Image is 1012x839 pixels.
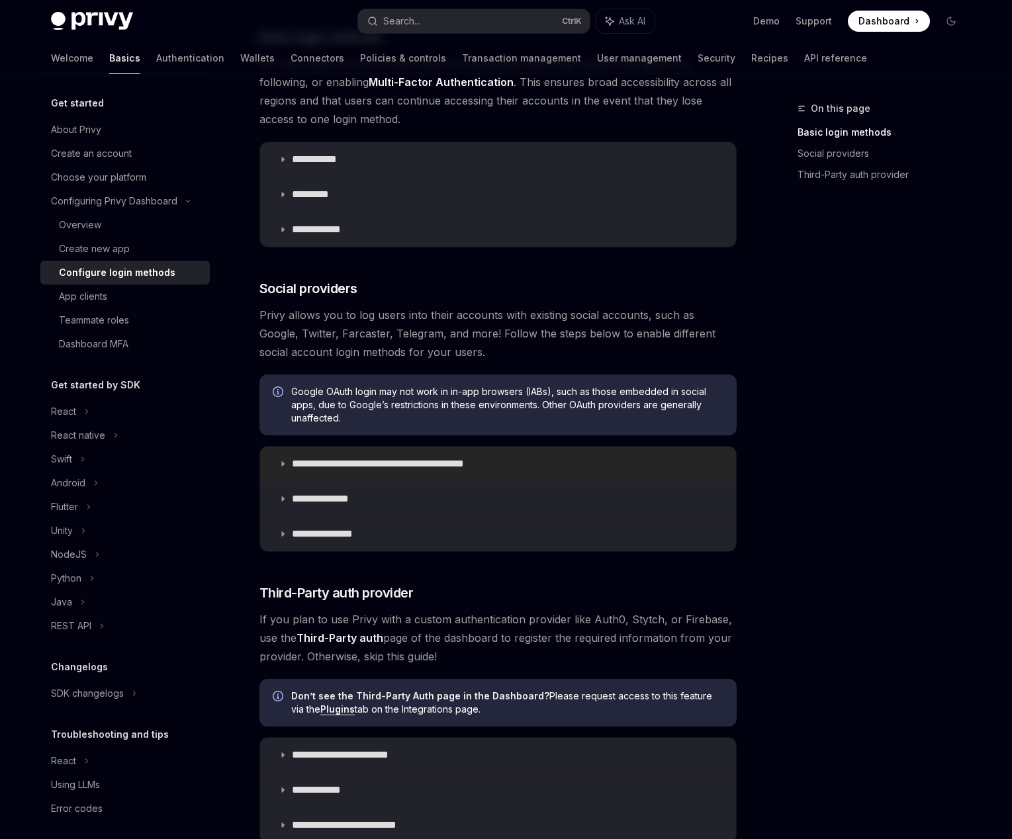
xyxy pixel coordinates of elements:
[51,377,140,393] h5: Get started by SDK
[40,285,210,308] a: App clients
[698,42,735,74] a: Security
[40,118,210,142] a: About Privy
[753,15,780,28] a: Demo
[811,101,870,116] span: On this page
[40,261,210,285] a: Configure login methods
[848,11,930,32] a: Dashboard
[798,143,972,164] a: Social providers
[40,797,210,820] a: Error codes
[462,42,581,74] a: Transaction management
[619,15,645,28] span: Ask AI
[360,42,446,74] a: Policies & controls
[59,217,101,233] div: Overview
[51,547,87,562] div: NodeJS
[40,308,210,332] a: Teammate roles
[40,773,210,797] a: Using LLMs
[240,42,275,74] a: Wallets
[51,618,91,634] div: REST API
[51,753,76,769] div: React
[51,499,78,515] div: Flutter
[259,54,737,128] span: For most apps, we recommend either including alternative login options alongside the following, o...
[109,42,140,74] a: Basics
[320,703,355,715] a: Plugins
[156,42,224,74] a: Authentication
[383,13,420,29] div: Search...
[291,42,344,74] a: Connectors
[59,312,129,328] div: Teammate roles
[51,659,108,675] h5: Changelogs
[51,427,105,443] div: React native
[597,42,682,74] a: User management
[51,169,146,185] div: Choose your platform
[798,164,972,185] a: Third-Party auth provider
[51,777,100,793] div: Using LLMs
[59,265,175,281] div: Configure login methods
[596,9,655,33] button: Ask AI
[51,12,133,30] img: dark logo
[259,610,737,666] span: If you plan to use Privy with a custom authentication provider like Auth0, Stytch, or Firebase, u...
[51,193,177,209] div: Configuring Privy Dashboard
[259,306,737,361] span: Privy allows you to log users into their accounts with existing social accounts, such as Google, ...
[259,279,357,298] span: Social providers
[51,122,101,138] div: About Privy
[40,165,210,189] a: Choose your platform
[358,9,590,33] button: Search...CtrlK
[51,727,169,742] h5: Troubleshooting and tips
[369,75,514,89] a: Multi-Factor Authentication
[297,631,383,644] strong: Third-Party auth
[291,385,723,425] span: Google OAuth login may not work in in-app browsers (IABs), such as those embedded in social apps,...
[562,16,582,26] span: Ctrl K
[51,594,72,610] div: Java
[796,15,832,28] a: Support
[804,42,867,74] a: API reference
[51,95,104,111] h5: Get started
[40,213,210,237] a: Overview
[858,15,909,28] span: Dashboard
[273,691,286,704] svg: Info
[291,690,549,701] strong: Don’t see the Third-Party Auth page in the Dashboard?
[40,142,210,165] a: Create an account
[40,237,210,261] a: Create new app
[259,584,414,602] span: Third-Party auth provider
[51,404,76,419] div: React
[798,122,972,143] a: Basic login methods
[51,451,72,467] div: Swift
[51,685,124,701] div: SDK changelogs
[51,146,132,161] div: Create an account
[40,332,210,356] a: Dashboard MFA
[59,288,107,304] div: App clients
[51,523,73,539] div: Unity
[273,386,286,400] svg: Info
[941,11,962,32] button: Toggle dark mode
[51,801,103,817] div: Error codes
[59,336,128,352] div: Dashboard MFA
[51,570,81,586] div: Python
[291,689,723,716] span: Please request access to this feature via the tab on the Integrations page.
[751,42,788,74] a: Recipes
[51,42,93,74] a: Welcome
[51,475,85,491] div: Android
[59,241,130,257] div: Create new app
